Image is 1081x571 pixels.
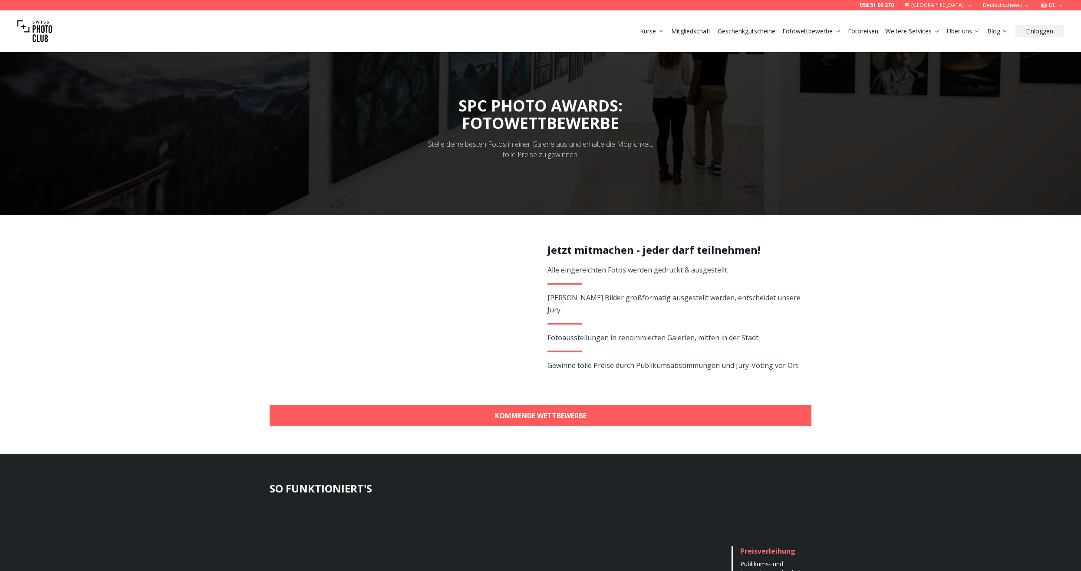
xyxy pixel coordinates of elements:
[458,95,623,132] span: SPC PHOTO AWARDS:
[17,14,52,49] img: Swiss photo club
[779,25,844,37] button: Fotowettbewerbe
[984,25,1012,37] button: Blog
[636,25,668,37] button: Kurse
[987,27,1008,36] a: Blog
[782,27,841,36] a: Fotowettbewerbe
[668,25,714,37] button: Mitgliedschaft
[844,25,882,37] button: Fotoreisen
[1015,25,1064,37] button: Einloggen
[547,361,800,370] span: Gewinne tolle Preise durch Publikumsabstimmungen und Jury-Voting vor Ort.
[714,25,779,37] button: Geschenkgutscheine
[885,27,940,36] a: Weitere Services
[547,243,801,257] h2: Jetzt mitmachen - jeder darf teilnehmen!
[547,333,760,342] span: Fotoausstellungen in renommierten Galerien, mitten in der Stadt.
[640,27,664,36] a: Kurse
[422,139,659,160] div: Stelle deine besten Fotos in einer Galerie aus und erhalte die Möglichkeit, tolle Preise zu gewin...
[882,25,943,37] button: Weitere Services
[860,2,894,9] a: 058 51 00 270
[547,293,801,315] span: [PERSON_NAME] Bilder großformatig ausgestellt werden, entscheidet unsere Jury.
[270,405,811,426] a: KOMMENDE WETTBEWERBE
[740,546,795,556] span: Preisverleihung
[718,27,775,36] a: Geschenkgutscheine
[547,265,728,275] span: Alle eingereichten Fotos werden gedruckt & ausgestellt.
[848,27,878,36] a: Fotoreisen
[943,25,984,37] button: Über uns
[947,27,980,36] a: Über uns
[671,27,711,36] a: Mitgliedschaft
[270,482,811,496] h3: SO FUNKTIONIERT'S
[458,115,623,132] div: FOTOWETTBEWERBE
